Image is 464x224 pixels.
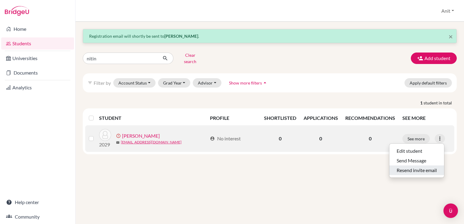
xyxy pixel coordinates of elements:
i: filter_list [88,80,92,85]
p: Registration email will shortly be sent to . [89,33,450,39]
div: No interest [210,135,241,142]
img: Bridge-U [5,6,29,16]
p: 2029 [99,141,111,148]
p: 0 [345,135,395,142]
a: Analytics [1,82,74,94]
button: Resend invite email [389,165,444,175]
img: Kumar, Nitin [99,129,111,141]
th: PROFILE [206,111,260,125]
a: Documents [1,67,74,79]
i: arrow_drop_up [262,80,268,86]
button: Add student [411,53,457,64]
button: Edit student [389,146,444,156]
button: Apply default filters [404,78,452,88]
button: Show more filtersarrow_drop_up [224,78,273,88]
button: Account Status [113,78,156,88]
th: STUDENT [99,111,206,125]
span: × [449,32,453,41]
button: Grad Year [158,78,191,88]
strong: 1 [420,100,424,106]
td: 0 [260,125,300,152]
button: Send Message [389,156,444,165]
a: [PERSON_NAME] [122,132,160,139]
button: Clear search [173,50,207,66]
a: Home [1,23,74,35]
span: Filter by [94,80,111,86]
button: Anit [439,5,457,17]
span: error_outline [116,133,122,138]
span: student in total [424,100,457,106]
a: Help center [1,196,74,208]
div: Open Intercom Messenger [443,203,458,218]
th: SEE MORE [399,111,454,125]
a: Universities [1,52,74,64]
th: SHORTLISTED [260,111,300,125]
a: [EMAIL_ADDRESS][DOMAIN_NAME] [121,139,182,145]
strong: [PERSON_NAME] [164,34,198,39]
a: Students [1,37,74,50]
button: Advisor [193,78,221,88]
th: RECOMMENDATIONS [342,111,399,125]
span: mail [116,141,120,144]
a: Community [1,211,74,223]
button: See more [402,134,430,143]
input: Find student by name... [83,53,158,64]
span: Show more filters [229,80,262,85]
button: Close [449,33,453,40]
span: account_circle [210,136,215,141]
th: APPLICATIONS [300,111,342,125]
td: 0 [300,125,342,152]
